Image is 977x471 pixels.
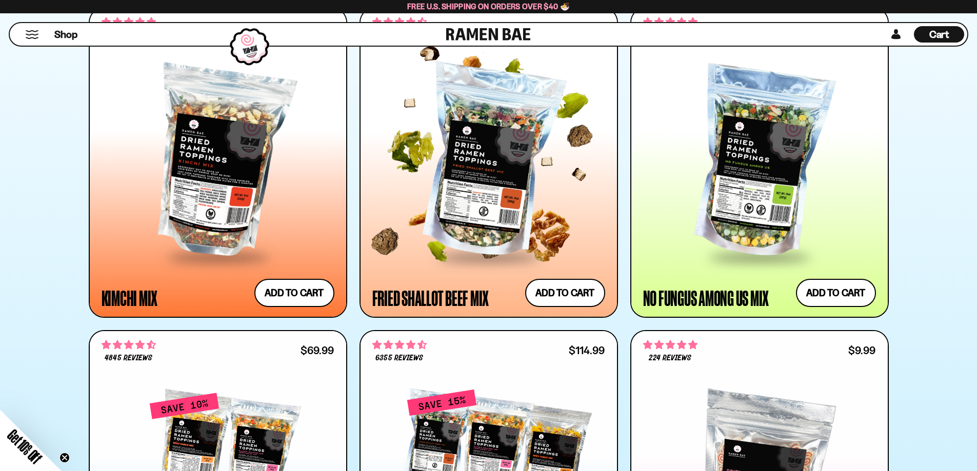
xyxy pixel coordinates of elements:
span: 4845 reviews [105,354,152,362]
div: Kimchi Mix [102,289,158,307]
div: $114.99 [569,345,605,355]
span: 4.71 stars [102,338,156,352]
div: Cart [914,23,964,46]
span: Free U.S. Shipping on Orders over $40 🍜 [407,2,570,11]
button: Add to cart [796,279,876,307]
a: 5.00 stars 1 review $24.99 No Fungus Among Us Mix Add to cart [630,7,889,318]
span: 224 reviews [649,354,691,362]
div: $69.99 [301,345,334,355]
div: No Fungus Among Us Mix [643,289,769,307]
span: Get 10% Off [5,426,45,466]
button: Mobile Menu Trigger [25,30,39,39]
span: 4.76 stars [643,338,697,352]
button: Close teaser [59,453,70,463]
span: 4.63 stars [372,338,427,352]
a: 4.76 stars 426 reviews $25.99 Kimchi Mix Add to cart [89,7,347,318]
button: Add to cart [525,279,605,307]
div: Fried Shallot Beef Mix [372,289,489,307]
div: $9.99 [848,345,875,355]
span: 6355 reviews [375,354,423,362]
a: Shop [54,26,77,43]
span: Shop [54,28,77,42]
span: Cart [929,28,949,40]
a: 4.56 stars 9 reviews $31.99 Fried Shallot Beef Mix Add to cart [360,7,618,318]
button: Add to cart [254,279,334,307]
